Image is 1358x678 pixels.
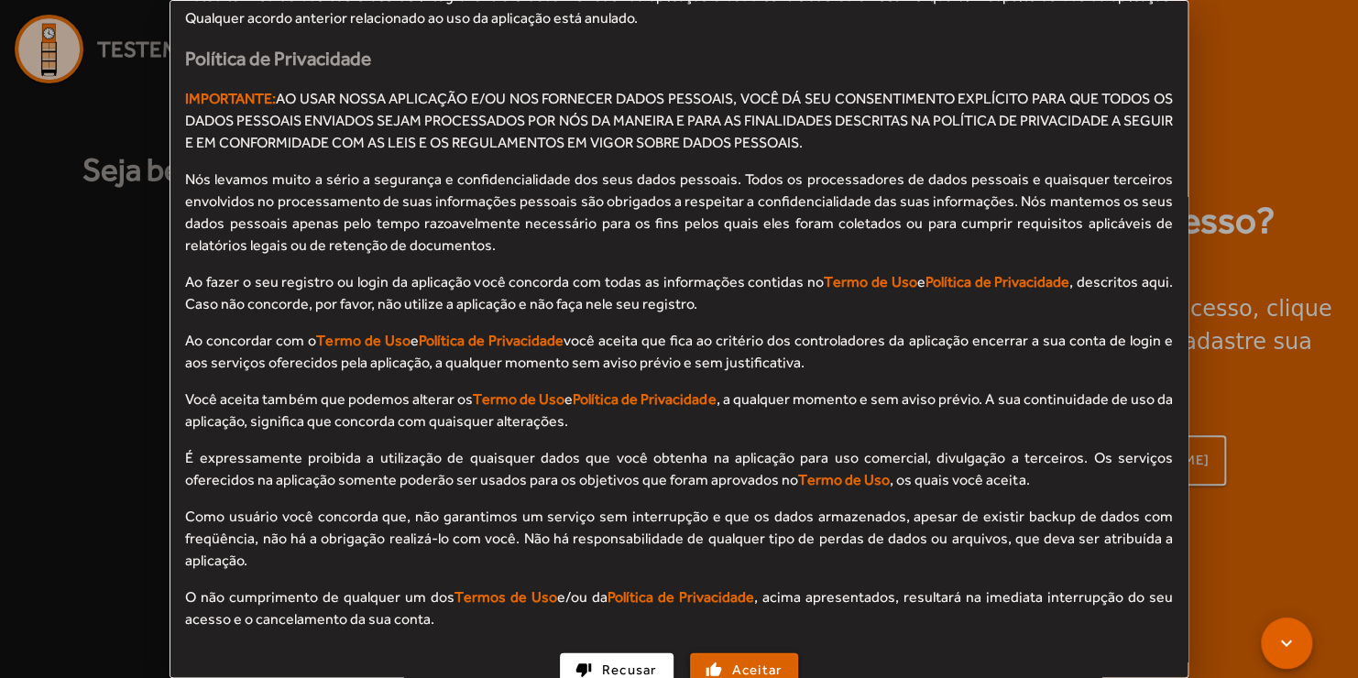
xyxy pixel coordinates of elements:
span: Termos de Uso [454,587,557,605]
span: IMPORTANTE: [185,89,276,106]
p: Você aceita também que podemos alterar os e , a qualquer momento e sem aviso prévio. A sua contin... [185,388,1173,432]
p: AO USAR NOSSA APLICAÇÃO E/OU NOS FORNECER DADOS PESSOAIS, VOCÊ DÁ SEU CONSENTIMENTO EXPLÍCITO PAR... [185,87,1173,153]
p: O não cumprimento de qualquer um dos e/ou da , acima apresentados, resultará na imediata interrup... [185,585,1173,629]
p: Como usuário você concorda que, não garantimos um serviço sem interrupção e que os dados armazena... [185,505,1173,571]
span: Termo de Uso [824,272,917,290]
p: É expressamente proibida a utilização de quaisquer dados que você obtenha na aplicação para uso c... [185,446,1173,490]
p: Nós levamos muito a sério a segurança e confidencialidade dos seus dados pessoais. Todos os proce... [185,168,1173,256]
p: Ao concordar com o e você aceita que fica ao critério dos controladores da aplicação encerrar a s... [185,329,1173,373]
strong: Política de Privacidade [185,47,371,69]
span: Termo de Uso [316,331,410,348]
span: Política de Privacidade [573,389,716,407]
p: Ao fazer o seu registro ou login da aplicação você concorda com todas as informações contidas no ... [185,270,1173,314]
span: Termo de Uso [798,470,890,487]
span: Política de Privacidade [925,272,1070,290]
span: Política de Privacidade [419,331,564,348]
span: Termo de Uso [473,389,564,407]
span: Política de Privacidade [608,587,754,605]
